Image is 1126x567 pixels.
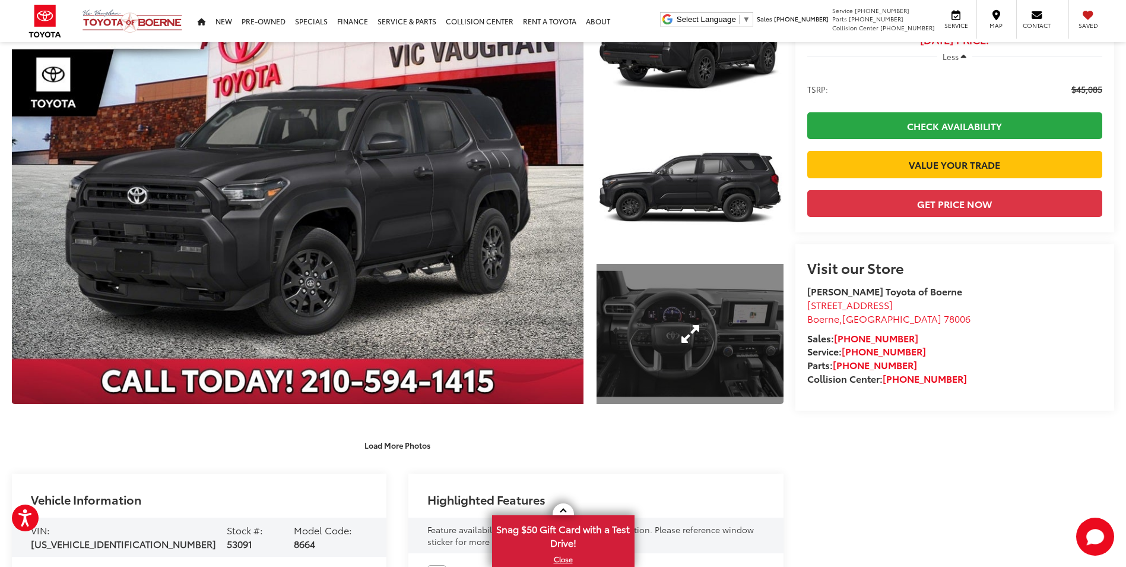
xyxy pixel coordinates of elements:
[1076,518,1114,556] button: Toggle Chat Window
[757,14,772,23] span: Sales
[807,358,917,371] strong: Parts:
[883,371,967,385] a: [PHONE_NUMBER]
[427,524,754,547] span: Feature availability subject to final vehicle configuration. Please reference window sticker for ...
[842,344,926,358] a: [PHONE_NUMBER]
[842,311,941,325] span: [GEOGRAPHIC_DATA]
[833,358,917,371] a: [PHONE_NUMBER]
[807,371,967,385] strong: Collision Center:
[832,23,878,32] span: Collision Center
[834,331,918,345] a: [PHONE_NUMBER]
[677,15,736,24] span: Select Language
[944,311,970,325] span: 78006
[855,6,909,15] span: [PHONE_NUMBER]
[807,344,926,358] strong: Service:
[294,523,352,537] span: Model Code:
[677,15,750,24] a: Select Language​
[807,190,1102,217] button: Get Price Now
[807,298,970,325] a: [STREET_ADDRESS] Boerne,[GEOGRAPHIC_DATA] 78006
[880,23,935,32] span: [PHONE_NUMBER]
[832,14,847,23] span: Parts
[31,493,141,506] h2: Vehicle Information
[1023,21,1051,30] span: Contact
[807,83,828,95] span: TSRP:
[983,21,1009,30] span: Map
[807,112,1102,139] a: Check Availability
[427,493,545,506] h2: Highlighted Features
[739,15,740,24] span: ​
[356,434,439,455] button: Load More Photos
[1071,83,1102,95] span: $45,085
[595,116,785,259] img: 2025 Toyota 4Runner SR5
[937,46,973,67] button: Less
[1076,518,1114,556] svg: Start Chat
[807,151,1102,178] a: Value Your Trade
[1075,21,1101,30] span: Saved
[849,14,903,23] span: [PHONE_NUMBER]
[82,9,183,33] img: Vic Vaughan Toyota of Boerne
[493,516,633,553] span: Snag $50 Gift Card with a Test Drive!
[227,523,263,537] span: Stock #:
[227,537,252,550] span: 53091
[807,284,962,298] strong: [PERSON_NAME] Toyota of Boerne
[774,14,829,23] span: [PHONE_NUMBER]
[943,21,969,30] span: Service
[943,51,959,62] span: Less
[807,331,918,345] strong: Sales:
[807,298,893,311] span: [STREET_ADDRESS]
[807,311,839,325] span: Boerne
[807,311,970,325] span: ,
[31,537,216,550] span: [US_VEHICLE_IDENTIFICATION_NUMBER]
[743,15,750,24] span: ▼
[597,264,783,404] a: Expand Photo 3
[807,260,1102,275] h2: Visit our Store
[31,523,50,537] span: VIN:
[597,118,783,258] a: Expand Photo 2
[294,537,315,550] span: 8664
[832,6,853,15] span: Service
